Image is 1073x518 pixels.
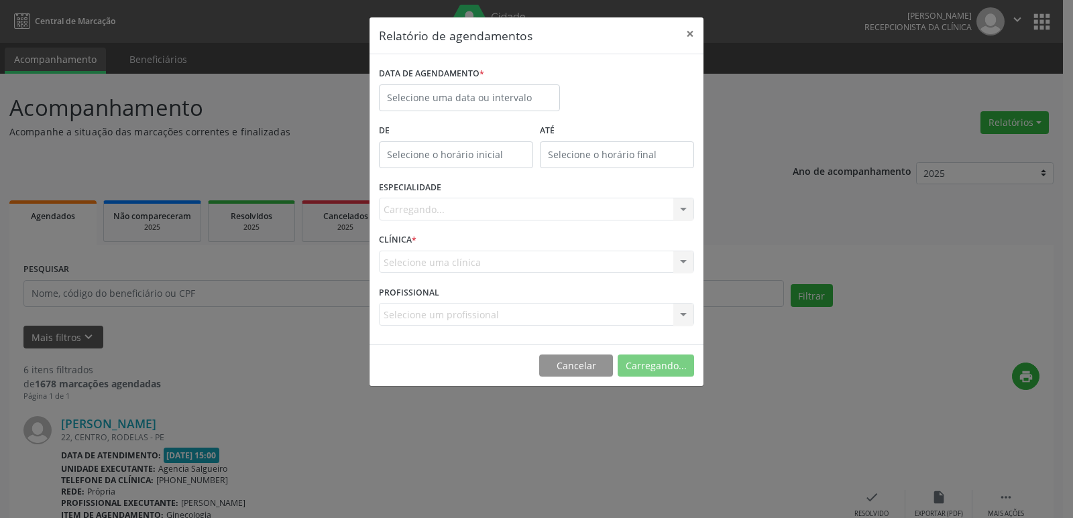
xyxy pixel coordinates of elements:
[618,354,694,377] button: Carregando...
[677,17,703,50] button: Close
[540,141,694,168] input: Selecione o horário final
[540,121,694,141] label: ATÉ
[379,27,532,44] h5: Relatório de agendamentos
[379,121,533,141] label: De
[379,178,441,198] label: ESPECIALIDADE
[379,230,416,251] label: CLÍNICA
[539,354,613,377] button: Cancelar
[379,84,560,111] input: Selecione uma data ou intervalo
[379,282,439,303] label: PROFISSIONAL
[379,141,533,168] input: Selecione o horário inicial
[379,64,484,84] label: DATA DE AGENDAMENTO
